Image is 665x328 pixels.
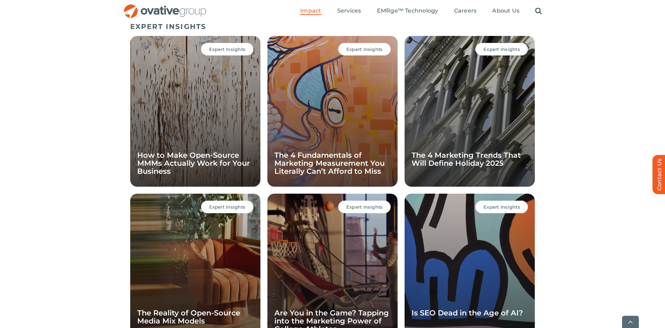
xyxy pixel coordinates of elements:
a: Impact [300,7,321,15]
span: About Us [492,7,519,14]
a: OG_Full_horizontal_RGB [123,3,207,10]
a: Is SEO Dead in the Age of AI? [412,308,523,317]
a: Services [337,7,361,15]
span: Impact [300,7,321,14]
span: Careers [454,7,477,14]
a: Careers [454,7,477,15]
a: The 4 Marketing Trends That Will Define Holiday 2025 [412,151,521,167]
a: EMRge™ Technology [377,7,438,15]
a: About Us [492,7,519,15]
h5: EXPERT INSIGHTS [130,22,535,31]
span: EMRge™ Technology [377,7,438,14]
a: Search [535,7,542,15]
span: Services [337,7,361,14]
a: The Reality of Open-Source Media Mix Models [137,308,240,325]
a: How to Make Open-Source MMMs Actually Work for Your Business [137,151,250,176]
a: The 4 Fundamentals of Marketing Measurement You Literally Can’t Afford to Miss [274,151,385,176]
